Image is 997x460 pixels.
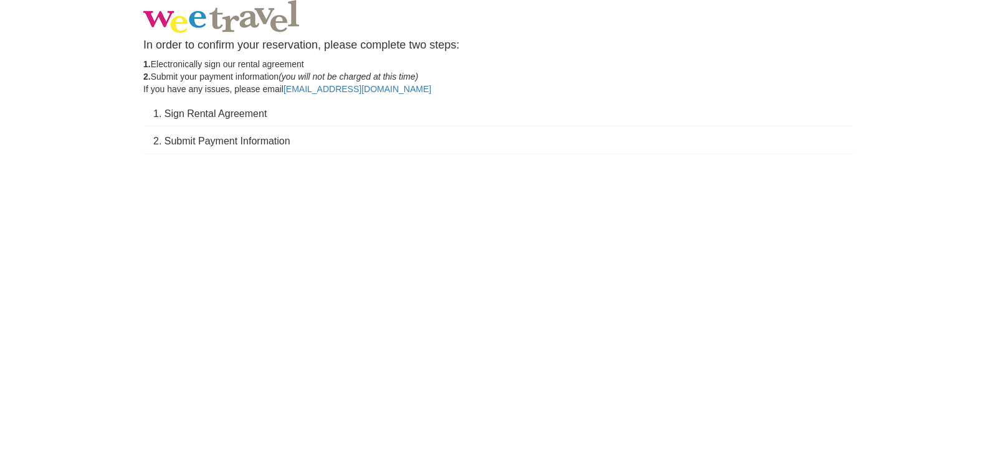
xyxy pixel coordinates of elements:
[143,72,151,82] strong: 2.
[153,136,844,147] h3: 2. Submit Payment Information
[143,59,151,69] strong: 1.
[153,108,844,120] h3: 1. Sign Rental Agreement
[279,72,418,82] em: (you will not be charged at this time)
[143,58,854,95] p: Electronically sign our rental agreement Submit your payment information If you have any issues, ...
[143,39,854,52] h4: In order to confirm your reservation, please complete two steps:
[284,84,431,94] a: [EMAIL_ADDRESS][DOMAIN_NAME]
